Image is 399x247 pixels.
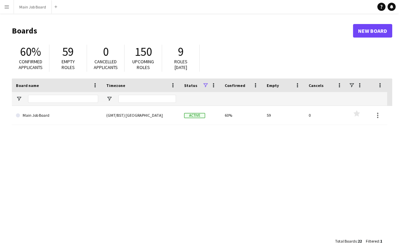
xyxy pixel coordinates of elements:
[353,24,392,38] a: New Board
[19,59,43,70] span: Confirmed applicants
[305,106,347,125] div: 0
[118,95,176,103] input: Timezone Filter Input
[12,26,353,36] h1: Boards
[62,59,75,70] span: Empty roles
[16,83,39,88] span: Board name
[263,106,305,125] div: 59
[178,44,184,59] span: 9
[16,96,22,102] button: Open Filter Menu
[267,83,279,88] span: Empty
[62,44,74,59] span: 59
[221,106,263,125] div: 60%
[174,59,187,70] span: Roles [DATE]
[14,0,52,14] button: Main Job Board
[132,59,154,70] span: Upcoming roles
[225,83,245,88] span: Confirmed
[94,59,118,70] span: Cancelled applicants
[16,106,98,125] a: Main Job Board
[309,83,324,88] span: Cancels
[335,239,357,244] span: Total Boards
[366,239,379,244] span: Filtered
[184,113,205,118] span: Active
[358,239,362,244] span: 22
[380,239,382,244] span: 1
[102,106,180,125] div: (GMT/BST) [GEOGRAPHIC_DATA]
[184,83,197,88] span: Status
[28,95,98,103] input: Board name Filter Input
[20,44,41,59] span: 60%
[106,83,125,88] span: Timezone
[103,44,109,59] span: 0
[135,44,152,59] span: 150
[106,96,112,102] button: Open Filter Menu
